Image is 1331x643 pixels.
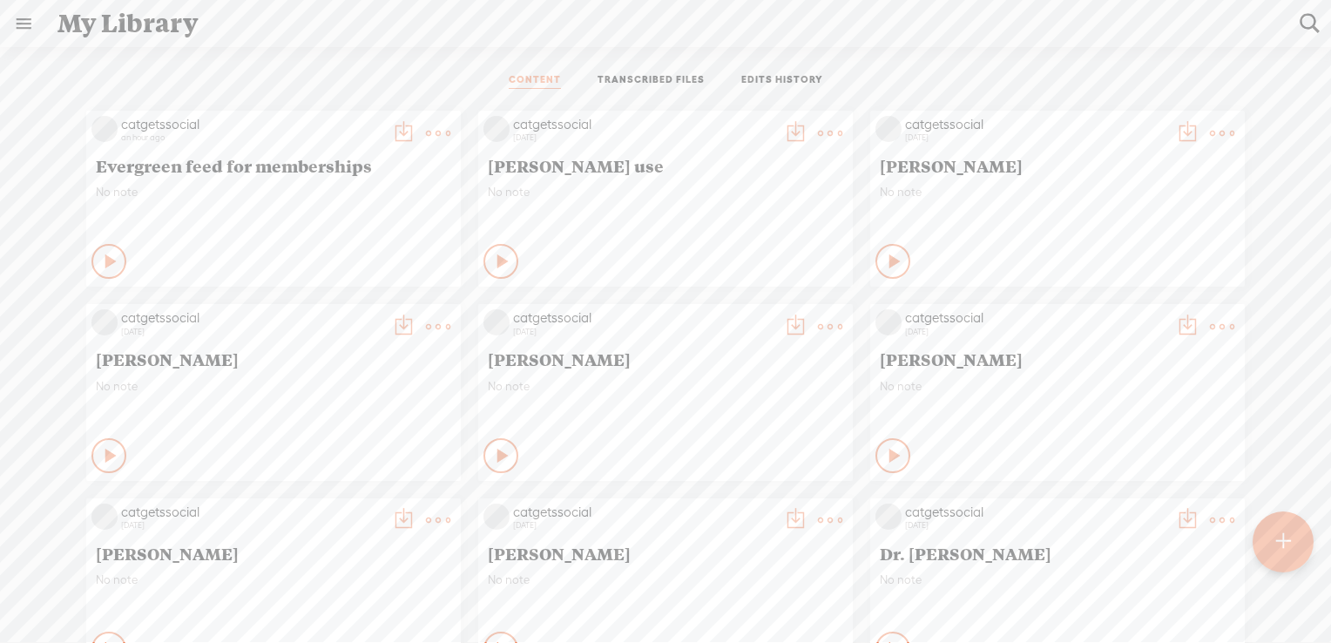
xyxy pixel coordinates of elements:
[880,155,1235,176] span: [PERSON_NAME]
[905,132,1166,143] div: [DATE]
[45,1,1287,46] div: My Library
[96,572,451,587] span: No note
[91,116,118,142] img: videoLoading.png
[91,504,118,530] img: videoLoading.png
[513,116,774,133] div: catgetssocial
[875,504,902,530] img: videoLoading.png
[905,327,1166,337] div: [DATE]
[880,543,1235,564] span: Dr. [PERSON_NAME]
[121,116,382,133] div: catgetssocial
[488,379,843,394] span: No note
[513,132,774,143] div: [DATE]
[96,185,451,200] span: No note
[121,520,382,531] div: [DATE]
[513,327,774,337] div: [DATE]
[880,379,1235,394] span: No note
[598,73,705,89] a: TRANSCRIBED FILES
[121,309,382,327] div: catgetssocial
[96,379,451,394] span: No note
[483,504,510,530] img: videoLoading.png
[121,132,382,143] div: an hour ago
[875,116,902,142] img: videoLoading.png
[513,309,774,327] div: catgetssocial
[121,504,382,521] div: catgetssocial
[905,520,1166,531] div: [DATE]
[905,309,1166,327] div: catgetssocial
[488,155,843,176] span: [PERSON_NAME] use
[96,349,451,369] span: [PERSON_NAME]
[96,543,451,564] span: [PERSON_NAME]
[513,504,774,521] div: catgetssocial
[880,349,1235,369] span: [PERSON_NAME]
[483,116,510,142] img: videoLoading.png
[488,572,843,587] span: No note
[96,155,451,176] span: Evergreen feed for memberships
[905,116,1166,133] div: catgetssocial
[875,309,902,335] img: videoLoading.png
[905,504,1166,521] div: catgetssocial
[880,572,1235,587] span: No note
[880,185,1235,200] span: No note
[741,73,823,89] a: EDITS HISTORY
[483,309,510,335] img: videoLoading.png
[488,543,843,564] span: [PERSON_NAME]
[91,309,118,335] img: videoLoading.png
[121,327,382,337] div: [DATE]
[513,520,774,531] div: [DATE]
[488,185,843,200] span: No note
[488,349,843,369] span: [PERSON_NAME]
[509,73,561,89] a: CONTENT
